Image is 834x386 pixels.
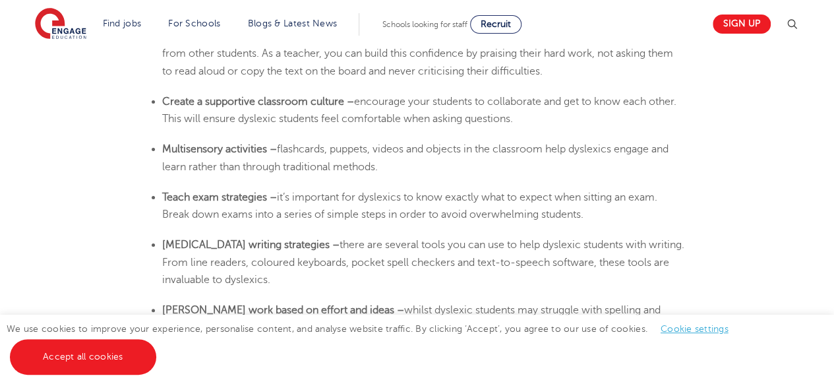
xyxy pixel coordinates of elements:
[162,191,277,203] b: Teach exam strategies –
[162,304,404,316] b: [PERSON_NAME] work based on effort and ideas –
[162,143,277,155] b: Multisensory activities –
[470,15,521,34] a: Recruit
[162,304,667,351] span: whilst dyslexic students may struggle with spelling and grammar, their thinking and creativity de...
[162,143,669,172] span: flashcards, puppets, videos and objects in the classroom help dyslexics engage and learn rather t...
[481,19,511,29] span: Recruit
[661,324,729,334] a: Cookie settings
[382,20,467,29] span: Schools looking for staff
[7,324,742,362] span: We use cookies to improve your experience, personalise content, and analyse website traffic. By c...
[103,18,142,28] a: Find jobs
[168,18,220,28] a: For Schools
[248,18,338,28] a: Blogs & Latest News
[162,239,340,251] b: [MEDICAL_DATA] writing strategies –
[162,191,657,220] span: it’s important for dyslexics to know exactly what to expect when sitting an exam. Break down exam...
[162,30,678,77] span: Children with [MEDICAL_DATA] can lack confidence as they struggle with different things from othe...
[162,96,354,108] b: Create a supportive classroom culture –
[713,15,771,34] a: Sign up
[162,96,676,125] span: encourage your students to collaborate and get to know each other. This will ensure dyslexic stud...
[10,339,156,375] a: Accept all cookies
[162,239,684,286] span: there are several tools you can use to help dyslexic students with writing. From line readers, co...
[35,8,86,41] img: Engage Education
